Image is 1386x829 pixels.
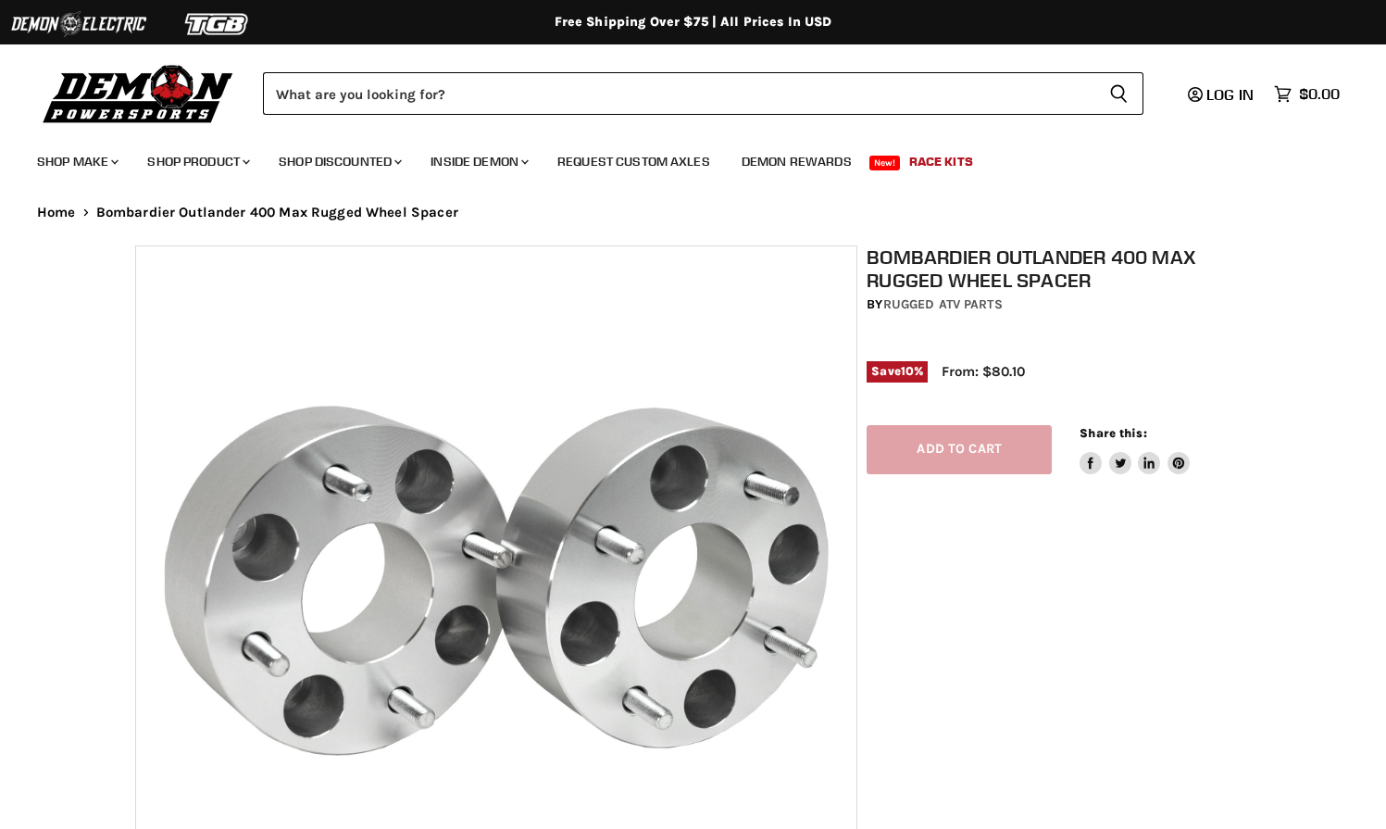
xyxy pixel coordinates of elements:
span: From: $80.10 [942,363,1025,380]
span: Bombardier Outlander 400 Max Rugged Wheel Spacer [96,205,458,220]
ul: Main menu [23,135,1335,181]
h1: Bombardier Outlander 400 Max Rugged Wheel Spacer [867,245,1260,292]
form: Product [263,72,1143,115]
a: Rugged ATV Parts [883,296,1003,312]
span: New! [869,156,901,170]
a: Log in [1180,86,1265,103]
a: Home [37,205,76,220]
a: Race Kits [895,143,987,181]
a: Shop Product [133,143,261,181]
span: $0.00 [1299,85,1340,103]
a: $0.00 [1265,81,1349,107]
a: Shop Discounted [265,143,413,181]
img: Demon Powersports [37,60,240,126]
span: Log in [1206,85,1254,104]
aside: Share this: [1080,425,1190,474]
span: Share this: [1080,426,1146,440]
a: Demon Rewards [728,143,866,181]
img: Demon Electric Logo 2 [9,6,148,42]
button: Search [1094,72,1143,115]
span: 10 [901,364,914,378]
a: Shop Make [23,143,130,181]
a: Inside Demon [417,143,540,181]
span: Save % [867,361,928,382]
input: Search [263,72,1094,115]
img: TGB Logo 2 [148,6,287,42]
a: Request Custom Axles [543,143,724,181]
div: by [867,295,1260,315]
